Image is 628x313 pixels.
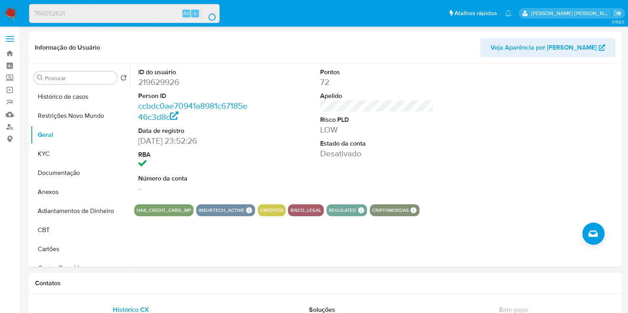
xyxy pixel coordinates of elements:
[480,38,615,57] button: Veja Aparência por [PERSON_NAME]
[35,44,100,52] h1: Informação do Usuário
[491,38,597,57] span: Veja Aparência por [PERSON_NAME]
[31,125,130,144] button: Geral
[31,87,130,106] button: Histórico de casos
[320,124,434,135] dd: LOW
[31,202,130,221] button: Adiantamentos de Dinheiro
[35,279,615,287] h1: Contatos
[454,9,497,17] span: Atalhos rápidos
[120,75,127,83] button: Retornar ao pedido padrão
[320,115,434,124] dt: Risco PLD
[183,10,189,17] span: Alt
[138,92,252,100] dt: Person ID
[138,100,247,123] a: ccbdc0ae70941a8981c67185e46c3d8c
[31,163,130,182] button: Documentação
[138,127,252,135] dt: Data de registro
[31,240,130,259] button: Cartões
[37,75,43,81] button: Procurar
[31,106,130,125] button: Restrições Novo Mundo
[200,8,216,19] button: search-icon
[138,77,252,88] dd: 219629926
[320,77,434,88] dd: 72
[320,92,434,100] dt: Apelido
[31,182,130,202] button: Anexos
[29,8,219,19] input: Pesquise usuários ou casos...
[31,221,130,240] button: CBT
[194,10,196,17] span: s
[138,135,252,146] dd: [DATE] 23:52:26
[45,75,114,82] input: Procurar
[138,174,252,183] dt: Número da conta
[138,68,252,77] dt: ID do usuário
[31,144,130,163] button: KYC
[320,139,434,148] dt: Estado da conta
[320,68,434,77] dt: Pontos
[531,10,611,17] p: danilo.toledo@mercadolivre.com
[614,9,622,17] a: Sair
[138,183,252,194] dd: -
[505,10,512,17] a: Notificações
[31,259,130,278] button: Contas Bancárias
[320,148,434,159] dd: Desativado
[138,150,252,159] dt: RBA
